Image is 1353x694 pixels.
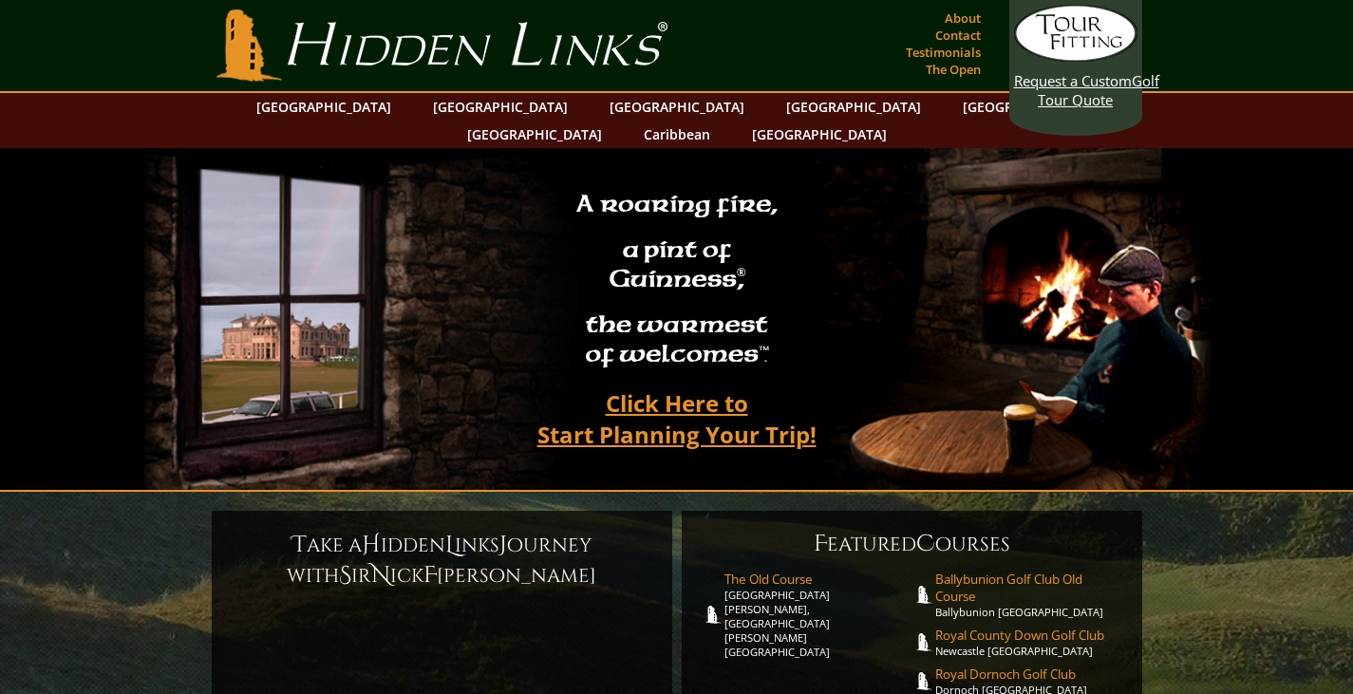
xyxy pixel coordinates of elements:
span: F [814,529,827,559]
a: Ballybunion Golf Club Old CourseBallybunion [GEOGRAPHIC_DATA] [935,571,1123,619]
h6: eatured ourses [701,529,1123,559]
a: [GEOGRAPHIC_DATA] [953,93,1107,121]
span: T [292,530,307,560]
span: Royal County Down Golf Club [935,627,1123,644]
span: J [499,530,507,560]
span: S [339,560,351,591]
a: Request a CustomGolf Tour Quote [1014,5,1137,109]
span: H [362,530,381,560]
a: [GEOGRAPHIC_DATA] [600,93,754,121]
span: C [916,529,935,559]
a: [GEOGRAPHIC_DATA] [742,121,896,148]
a: [GEOGRAPHIC_DATA] [777,93,930,121]
span: Royal Dornoch Golf Club [935,666,1123,683]
span: F [423,560,437,591]
a: Royal County Down Golf ClubNewcastle [GEOGRAPHIC_DATA] [935,627,1123,658]
a: Contact [930,22,986,48]
a: The Old Course[GEOGRAPHIC_DATA][PERSON_NAME], [GEOGRAPHIC_DATA][PERSON_NAME] [GEOGRAPHIC_DATA] [724,571,912,659]
a: [GEOGRAPHIC_DATA] [247,93,401,121]
a: Testimonials [901,39,986,66]
span: L [445,530,455,560]
span: The Old Course [724,571,912,588]
span: Ballybunion Golf Club Old Course [935,571,1123,605]
a: Caribbean [634,121,720,148]
a: [GEOGRAPHIC_DATA] [423,93,577,121]
span: Request a Custom [1014,71,1132,90]
a: Click Here toStart Planning Your Trip! [518,381,836,457]
h2: A roaring fire, a pint of Guinness , the warmest of welcomes™. [564,181,790,381]
a: About [940,5,986,31]
h6: ake a idden inks ourney with ir ick [PERSON_NAME] [231,530,653,591]
a: [GEOGRAPHIC_DATA] [458,121,611,148]
a: The Open [921,56,986,83]
span: N [371,560,390,591]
